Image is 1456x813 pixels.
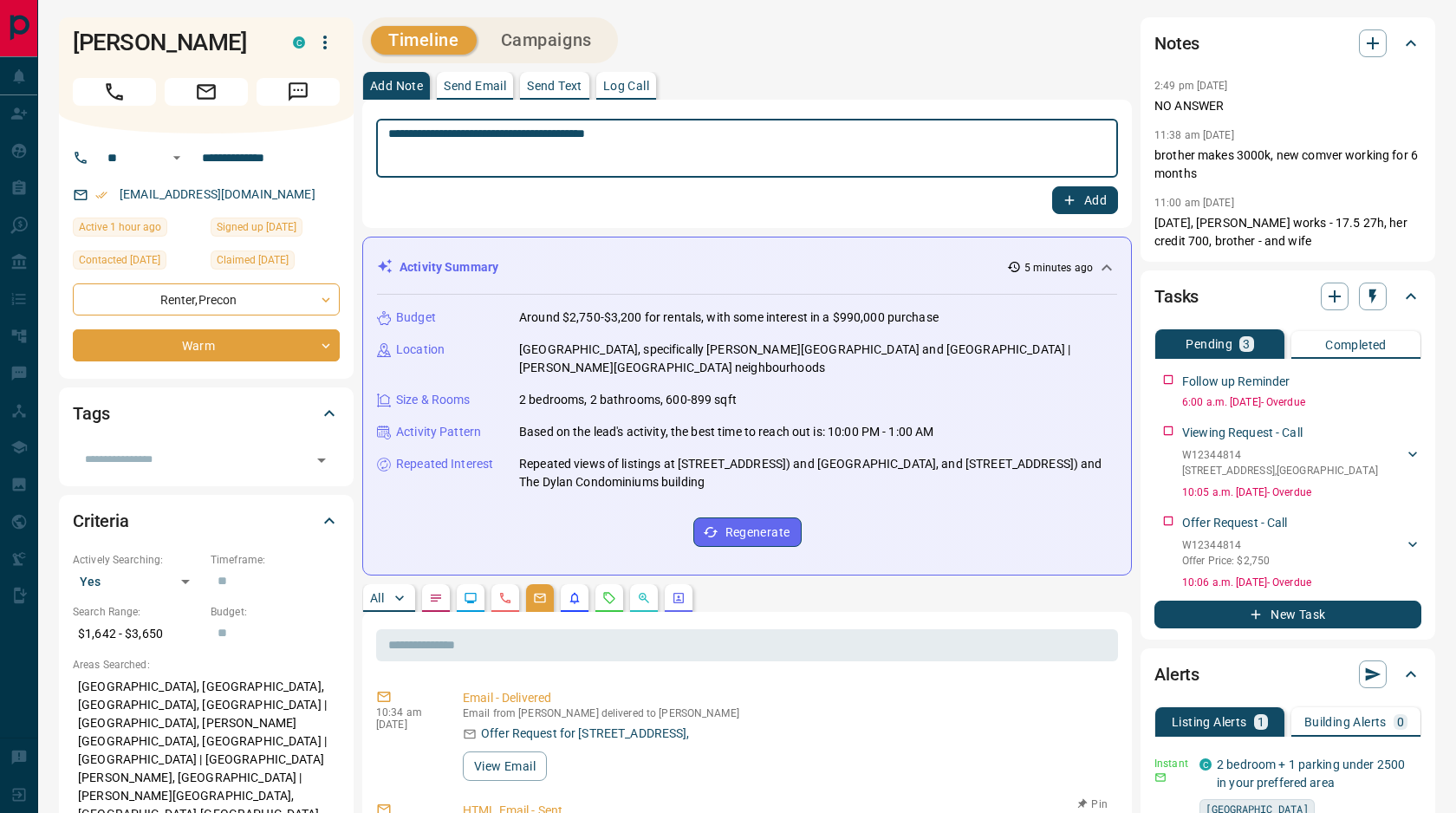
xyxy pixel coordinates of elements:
h2: Criteria [73,507,129,535]
p: 10:34 am [376,706,437,719]
div: Renter , Precon [73,283,340,315]
div: W12344814Offer Price: $2,750 [1182,534,1421,572]
svg: Agent Actions [672,591,686,605]
h2: Alerts [1154,660,1199,688]
p: Send Email [444,80,506,92]
span: Claimed [DATE] [217,251,289,269]
a: [EMAIL_ADDRESS][DOMAIN_NAME] [120,187,315,201]
h1: [PERSON_NAME] [73,29,267,56]
button: View Email [463,751,547,781]
svg: Opportunities [637,591,651,605]
p: 6:00 a.m. [DATE] - Overdue [1182,394,1421,410]
p: Location [396,341,445,359]
svg: Calls [498,591,512,605]
p: [STREET_ADDRESS] , [GEOGRAPHIC_DATA] [1182,463,1378,478]
button: Regenerate [693,517,802,547]
svg: Email Verified [95,189,107,201]
p: Follow up Reminder [1182,373,1290,391]
svg: Lead Browsing Activity [464,591,478,605]
svg: Email [1154,771,1167,784]
svg: Requests [602,591,616,605]
p: Offer Price: $2,750 [1182,553,1270,569]
button: Open [166,147,187,168]
h2: Notes [1154,29,1199,57]
p: Areas Searched: [73,657,340,673]
div: Thu Sep 11 2025 [73,250,202,275]
p: Viewing Request - Call [1182,424,1303,442]
p: 10:05 a.m. [DATE] - Overdue [1182,485,1421,500]
div: Warm [73,329,340,361]
p: [GEOGRAPHIC_DATA], specifically [PERSON_NAME][GEOGRAPHIC_DATA] and [GEOGRAPHIC_DATA] | [PERSON_NA... [519,341,1117,377]
button: Pin [1068,797,1118,812]
p: 5 minutes ago [1024,260,1093,276]
button: Open [309,448,334,472]
p: Email from [PERSON_NAME] delivered to [PERSON_NAME] [463,707,1111,719]
span: Contacted [DATE] [79,251,160,269]
p: Around $2,750-$3,200 for rentals, with some interest in a $990,000 purchase [519,309,939,327]
p: [DATE], [PERSON_NAME] works - 17.5 27h, her credit 700, brother - and wife [1154,214,1421,250]
p: Building Alerts [1304,716,1387,728]
p: Activity Pattern [396,423,481,441]
button: Campaigns [484,26,609,55]
div: Tue Aug 19 2025 [211,218,340,242]
svg: Notes [429,591,443,605]
span: Message [257,78,340,106]
p: All [370,592,384,604]
p: Listing Alerts [1172,716,1247,728]
span: Call [73,78,156,106]
p: Actively Searching: [73,552,202,568]
svg: Listing Alerts [568,591,582,605]
a: 2 bedroom + 1 parking under 2500 in your preffered area [1217,758,1405,790]
p: Completed [1325,339,1387,351]
p: NO ANSWER [1154,97,1421,115]
p: 3 [1243,338,1250,350]
p: Send Text [527,80,582,92]
p: Instant [1154,756,1189,771]
span: Email [165,78,248,106]
p: Search Range: [73,604,202,620]
h2: Tasks [1154,283,1199,310]
p: Based on the lead's activity, the best time to reach out is: 10:00 PM - 1:00 AM [519,423,933,441]
p: [DATE] [376,719,437,731]
p: Add Note [370,80,423,92]
p: brother makes 3000k, new comver working for 6 months [1154,146,1421,183]
p: Activity Summary [400,258,498,276]
p: Offer Request - Call [1182,514,1288,532]
p: W12344814 [1182,447,1378,463]
p: Repeated Interest [396,455,493,473]
div: Activity Summary5 minutes ago [377,251,1117,283]
div: condos.ca [293,36,305,49]
p: Pending [1186,338,1232,350]
div: Alerts [1154,654,1421,695]
p: Budget [396,309,436,327]
div: Tags [73,393,340,434]
div: Tue Aug 19 2025 [211,250,340,275]
h2: Tags [73,400,109,427]
p: $1,642 - $3,650 [73,620,202,648]
span: Signed up [DATE] [217,218,296,236]
p: 11:00 am [DATE] [1154,197,1234,209]
p: 2:49 pm [DATE] [1154,80,1228,92]
p: Offer Request for [STREET_ADDRESS], [481,725,690,743]
div: W12344814[STREET_ADDRESS],[GEOGRAPHIC_DATA] [1182,444,1421,482]
svg: Emails [533,591,547,605]
p: Log Call [603,80,649,92]
button: New Task [1154,601,1421,628]
span: Active 1 hour ago [79,218,161,236]
p: 10:06 a.m. [DATE] - Overdue [1182,575,1421,590]
p: Budget: [211,604,340,620]
div: condos.ca [1199,758,1212,771]
p: 0 [1397,716,1404,728]
p: Size & Rooms [396,391,471,409]
p: 11:38 am [DATE] [1154,129,1234,141]
p: Repeated views of listings at [STREET_ADDRESS]) and [GEOGRAPHIC_DATA], and [STREET_ADDRESS]) and ... [519,455,1117,491]
p: 1 [1258,716,1264,728]
p: Timeframe: [211,552,340,568]
div: Tasks [1154,276,1421,317]
button: Add [1052,186,1118,214]
p: Email - Delivered [463,689,1111,707]
div: Notes [1154,23,1421,64]
p: W12344814 [1182,537,1270,553]
button: Timeline [371,26,477,55]
div: Criteria [73,500,340,542]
